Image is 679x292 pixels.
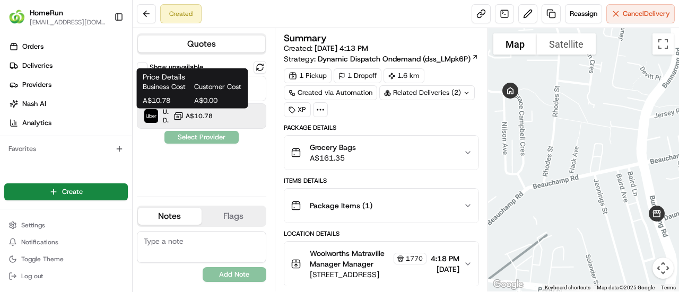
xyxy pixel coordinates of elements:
[4,38,132,55] a: Orders
[623,9,670,19] span: Cancel Delivery
[150,63,203,72] label: Show unavailable
[186,112,213,120] span: A$10.78
[21,238,58,246] span: Notifications
[284,85,377,100] a: Created via Automation
[144,109,158,123] img: Uber
[545,284,590,291] button: Keyboard shortcuts
[661,285,676,290] a: Terms (opens in new tab)
[284,189,478,223] button: Package Items (1)
[384,68,424,83] div: 1.6 km
[4,140,128,157] div: Favorites
[284,68,332,83] div: 1 Pickup
[537,33,596,55] button: Show satellite imagery
[4,95,132,112] a: Nash AI
[318,54,471,64] span: Dynamic Dispatch Ondemand (dss_LMpk6P)
[431,253,459,264] span: 4:18 PM
[284,33,327,43] h3: Summary
[310,269,426,280] span: [STREET_ADDRESS]
[138,36,265,52] button: Quotes
[202,208,265,225] button: Flags
[310,142,356,153] span: Grocery Bags
[406,254,423,263] span: 1770
[379,85,475,100] div: Related Deliveries (2)
[652,33,674,55] button: Toggle fullscreen view
[194,82,241,92] span: Customer Cost
[4,114,132,131] a: Analytics
[22,118,51,128] span: Analytics
[22,99,46,109] span: Nash AI
[493,33,537,55] button: Show street map
[565,4,602,23] button: Reassign
[163,108,169,116] span: Uber
[284,176,479,185] div: Items Details
[284,229,479,238] div: Location Details
[652,258,674,279] button: Map camera controls
[22,42,43,51] span: Orders
[4,269,128,284] button: Log out
[334,68,381,83] div: 1 Dropoff
[163,116,169,125] span: Dropoff ETA 44 minutes
[22,80,51,90] span: Providers
[606,4,675,23] button: CancelDelivery
[143,82,190,92] span: Business Cost
[21,221,45,229] span: Settings
[143,96,190,105] span: A$10.78
[8,8,25,25] img: HomeRun
[62,187,83,197] span: Create
[4,4,110,30] button: HomeRunHomeRun[EMAIL_ADDRESS][DOMAIN_NAME]
[284,242,478,286] button: Woolworths Matraville Manager Manager1770[STREET_ADDRESS]4:18 PM[DATE]
[138,208,202,225] button: Notes
[143,72,241,82] h1: Price Details
[21,255,64,263] span: Toggle Theme
[284,136,478,170] button: Grocery BagsA$161.35
[194,96,241,105] span: A$0.00
[21,272,43,280] span: Log out
[284,43,368,54] span: Created:
[4,57,132,74] a: Deliveries
[284,123,479,132] div: Package Details
[22,61,53,70] span: Deliveries
[4,76,132,93] a: Providers
[173,111,213,121] button: A$10.78
[30,7,63,18] button: HomeRun
[4,218,128,233] button: Settings
[597,285,655,290] span: Map data ©2025 Google
[310,200,372,211] span: Package Items ( 1 )
[4,235,128,250] button: Notifications
[284,54,478,64] div: Strategy:
[431,264,459,275] span: [DATE]
[315,43,368,53] span: [DATE] 4:13 PM
[30,18,106,26] button: [EMAIL_ADDRESS][DOMAIN_NAME]
[318,54,478,64] a: Dynamic Dispatch Ondemand (dss_LMpk6P)
[570,9,597,19] span: Reassign
[4,252,128,267] button: Toggle Theme
[491,278,526,291] a: Open this area in Google Maps (opens a new window)
[310,248,391,269] span: Woolworths Matraville Manager Manager
[284,102,311,117] div: XP
[310,153,356,163] span: A$161.35
[4,183,128,200] button: Create
[491,278,526,291] img: Google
